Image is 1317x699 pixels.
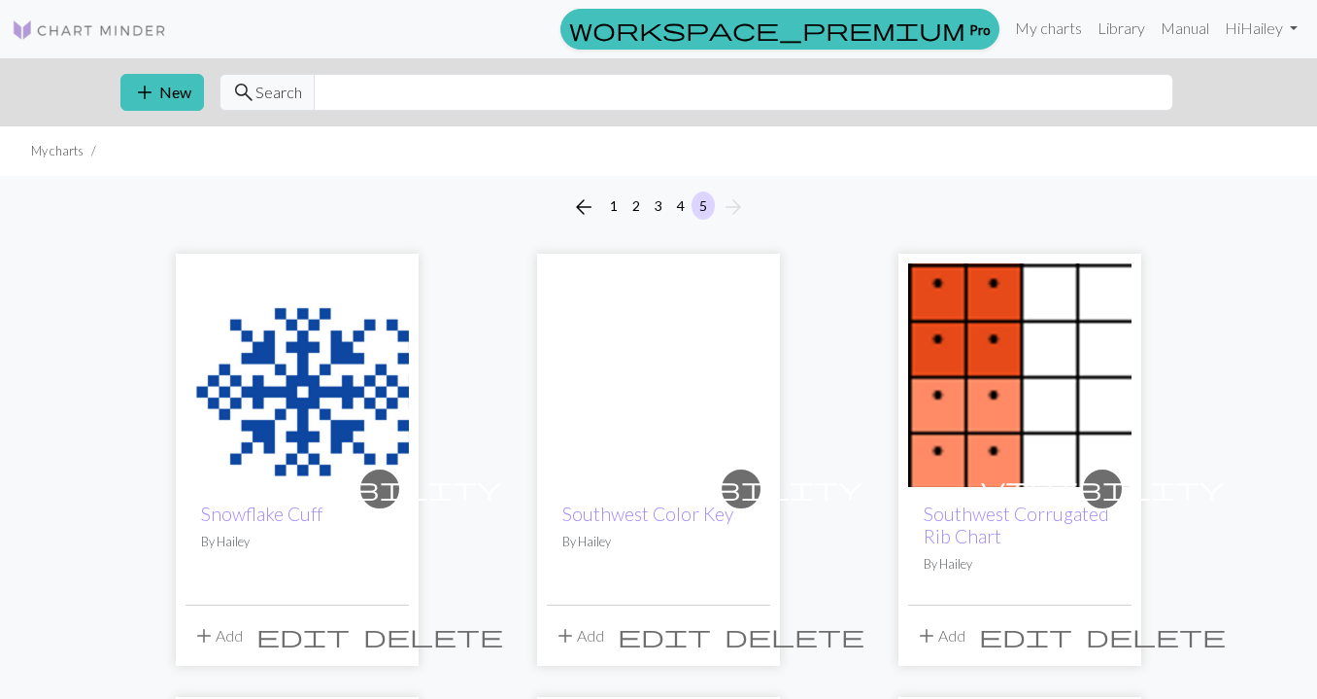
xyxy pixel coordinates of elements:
[12,18,167,42] img: Logo
[133,79,156,106] span: add
[564,192,603,223] button: Previous
[560,9,999,50] a: Pro
[1153,9,1217,48] a: Manual
[611,617,718,654] button: Edit
[250,617,356,654] button: Edit
[979,622,1072,649] span: edit
[186,263,409,487] img: Snowflake Cuff
[569,16,965,43] span: workspace_premium
[602,192,625,220] button: 1
[692,192,715,220] button: 5
[562,503,733,525] a: Southwest Color Key
[669,192,692,220] button: 4
[232,79,255,106] span: search
[618,622,711,649] span: edit
[255,81,302,104] span: Search
[1090,9,1153,48] a: Library
[256,624,350,647] i: Edit
[979,624,1072,647] i: Edit
[201,533,393,551] p: By Hailey
[620,470,862,508] i: private
[356,617,510,654] button: Delete
[908,263,1131,487] img: Southwest Corrugated Rib Chart
[547,617,611,654] button: Add
[564,192,753,223] nav: Page navigation
[620,473,862,504] span: visibility
[256,622,350,649] span: edit
[258,470,501,508] i: private
[725,622,864,649] span: delete
[1007,9,1090,48] a: My charts
[924,555,1116,574] p: By Hailey
[547,364,770,382] a: Southwest Color Key
[186,617,250,654] button: Add
[1086,622,1226,649] span: delete
[972,617,1079,654] button: Edit
[924,503,1109,547] a: Southwest Corrugated Rib Chart
[186,364,409,382] a: Snowflake Cuff
[562,533,755,551] p: By Hailey
[258,473,501,504] span: visibility
[1217,9,1305,48] a: HiHailey
[618,624,711,647] i: Edit
[363,622,503,649] span: delete
[120,74,204,111] button: New
[201,503,322,525] a: Snowflake Cuff
[647,192,670,220] button: 3
[915,622,938,649] span: add
[572,193,595,221] span: arrow_back
[572,195,595,219] i: Previous
[981,473,1224,504] span: visibility
[981,470,1224,508] i: private
[718,617,871,654] button: Delete
[625,192,648,220] button: 2
[1079,617,1233,654] button: Delete
[31,142,84,160] li: My charts
[554,622,577,649] span: add
[908,617,972,654] button: Add
[908,364,1131,382] a: Southwest Corrugated Rib Chart
[192,622,216,649] span: add
[547,263,770,487] img: Southwest Color Key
